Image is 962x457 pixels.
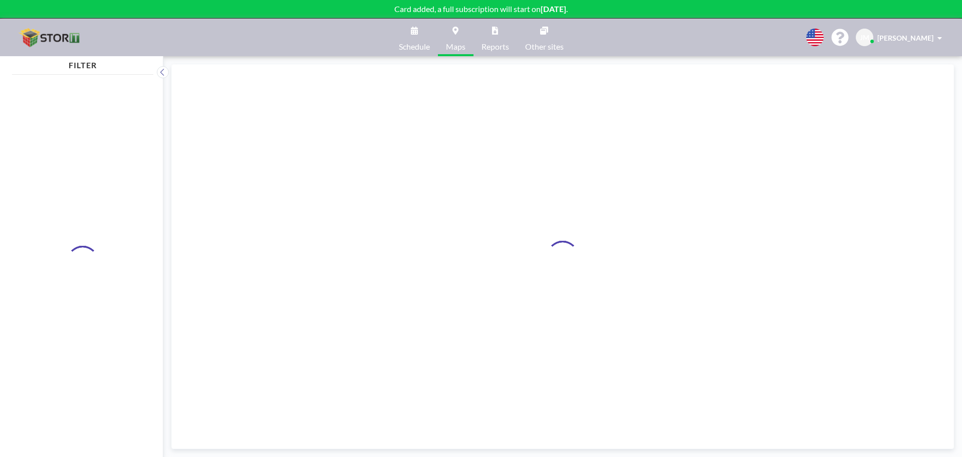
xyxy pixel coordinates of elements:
a: Other sites [517,19,572,56]
a: Maps [438,19,473,56]
h4: FILTER [12,56,153,70]
span: Reports [482,43,509,51]
b: [DATE] [541,4,566,14]
a: Reports [473,19,517,56]
a: Schedule [391,19,438,56]
span: Maps [446,43,465,51]
span: [PERSON_NAME] [877,34,933,42]
img: organization-logo [16,28,85,48]
span: Other sites [525,43,564,51]
span: Schedule [399,43,430,51]
span: JM [860,33,869,42]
